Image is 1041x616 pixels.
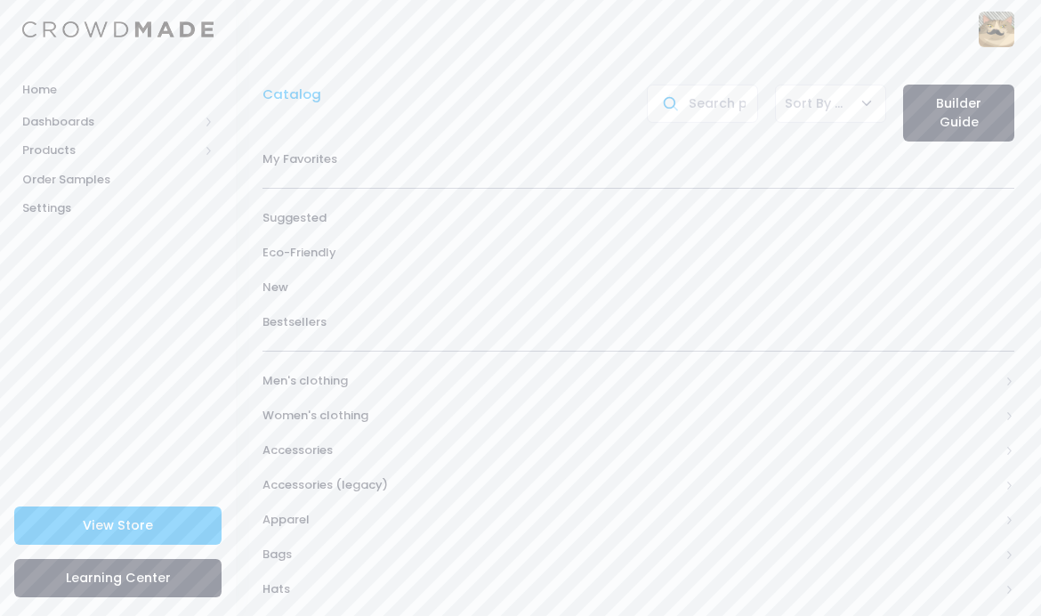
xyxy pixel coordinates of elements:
span: Dashboards [22,113,198,131]
span: Bestsellers [262,313,1014,331]
span: Hats [262,580,999,598]
span: Settings [22,199,214,217]
a: Learning Center [14,559,222,597]
span: Suggested [262,209,1014,227]
a: New [262,270,1014,304]
span: Accessories [262,442,999,459]
span: Order Samples [22,171,214,189]
span: View Store [83,516,153,534]
span: Products [22,142,198,159]
span: Sort By Popular [775,85,886,123]
img: User [979,12,1014,47]
a: Eco-Friendly [262,235,1014,270]
a: Builder Guide [903,85,1014,142]
a: My Favorites [262,142,1014,176]
span: Sort By Popular [785,94,851,113]
span: New [262,279,1014,296]
img: Logo [22,21,214,38]
span: Men's clothing [262,372,999,390]
span: Women's clothing [262,407,999,425]
span: Accessories (legacy) [262,476,999,494]
a: Catalog [262,85,330,104]
a: View Store [14,507,222,545]
input: Search products [647,85,758,123]
span: Eco-Friendly [262,244,1014,262]
span: Learning Center [66,569,171,587]
span: Apparel [262,511,999,529]
a: Bestsellers [262,304,1014,339]
span: My Favorites [262,150,1014,168]
a: Suggested [262,200,1014,235]
span: Bags [262,546,999,563]
span: Home [22,81,214,99]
